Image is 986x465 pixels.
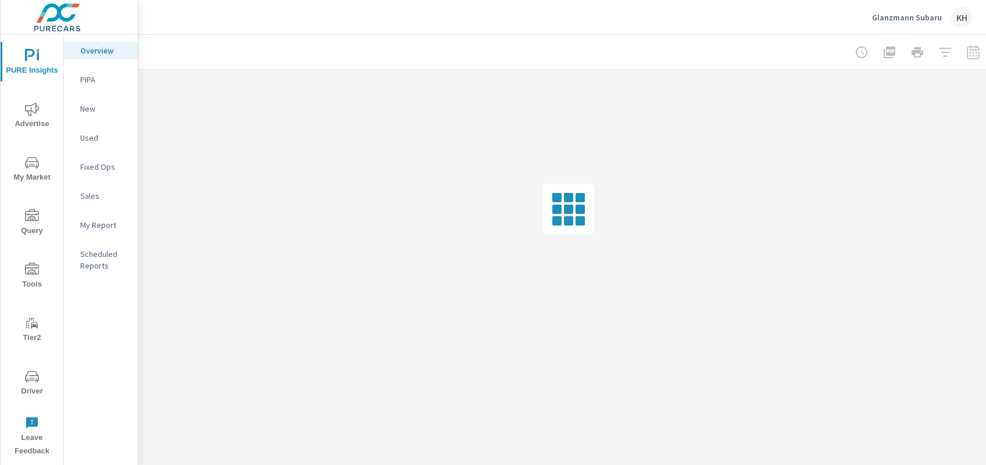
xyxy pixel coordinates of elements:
[80,45,128,56] p: Overview
[4,209,60,238] span: Query
[80,132,128,144] p: Used
[80,219,128,231] p: My Report
[4,49,60,77] span: PURE Insights
[80,248,128,271] p: Scheduled Reports
[64,216,138,234] div: My Report
[4,263,60,291] span: Tools
[64,129,138,146] div: Used
[4,370,60,398] span: Driver
[80,161,128,173] p: Fixed Ops
[64,158,138,176] div: Fixed Ops
[4,316,60,345] span: Tier2
[4,416,60,458] span: Leave Feedback
[80,190,128,202] p: Sales
[1,35,63,463] div: nav menu
[80,74,128,85] p: PIPA
[4,156,60,184] span: My Market
[64,187,138,205] div: Sales
[64,245,138,274] div: Scheduled Reports
[64,71,138,88] div: PIPA
[80,103,128,115] p: New
[951,7,972,28] div: KH
[64,42,138,59] div: Overview
[4,102,60,131] span: Advertise
[872,12,942,23] p: Glanzmann Subaru
[64,100,138,117] div: New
